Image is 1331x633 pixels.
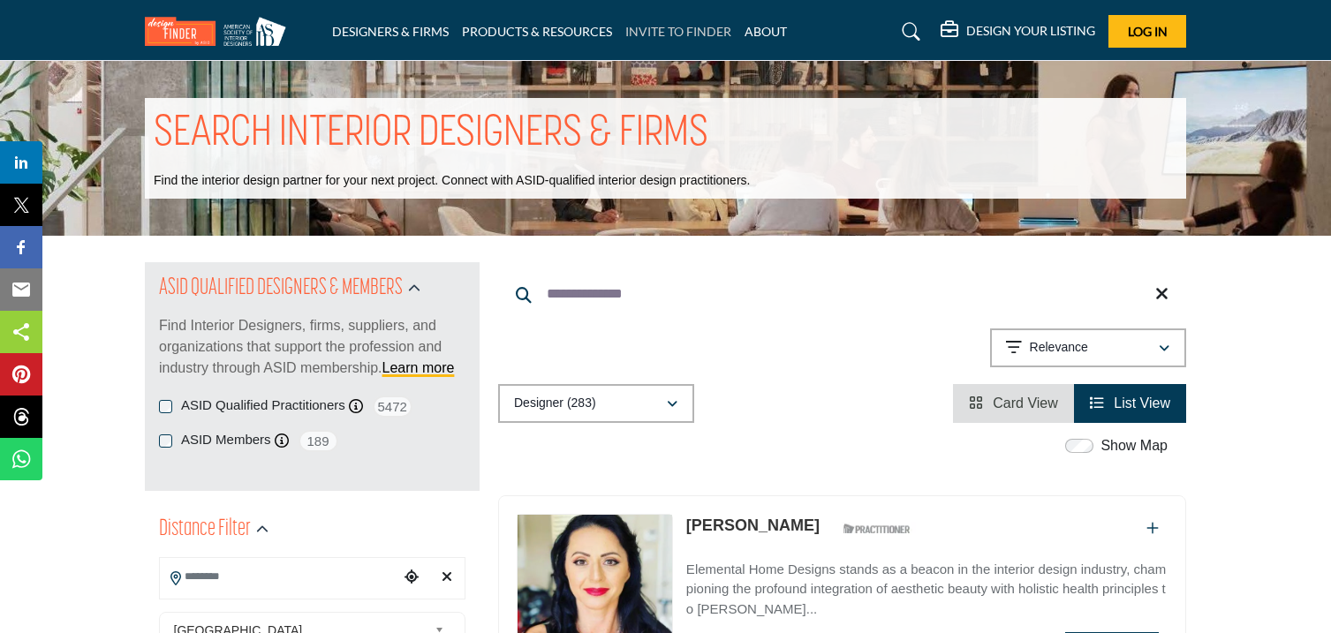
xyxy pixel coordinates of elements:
[990,328,1186,367] button: Relevance
[373,396,412,418] span: 5472
[434,559,460,597] div: Clear search location
[1146,521,1159,536] a: Add To List
[966,23,1095,39] h5: DESIGN YOUR LISTING
[1090,396,1170,411] a: View List
[159,315,465,379] p: Find Interior Designers, firms, suppliers, and organizations that support the profession and indu...
[1114,396,1170,411] span: List View
[159,273,403,305] h2: ASID QUALIFIED DESIGNERS & MEMBERS
[1074,384,1186,423] li: List View
[160,560,398,594] input: Search Location
[686,560,1168,620] p: Elemental Home Designs stands as a beacon in the interior design industry, championing the profou...
[941,21,1095,42] div: DESIGN YOUR LISTING
[159,514,251,546] h2: Distance Filter
[398,559,425,597] div: Choose your current location
[299,430,338,452] span: 189
[1128,24,1168,39] span: Log In
[154,107,708,162] h1: SEARCH INTERIOR DESIGNERS & FIRMS
[159,400,172,413] input: ASID Qualified Practitioners checkbox
[1100,435,1168,456] label: Show Map
[686,516,820,534] a: [PERSON_NAME]
[745,24,787,39] a: ABOUT
[498,384,694,423] button: Designer (283)
[686,514,820,538] p: Frances Rhodis
[625,24,731,39] a: INVITE TO FINDER
[145,17,295,46] img: Site Logo
[514,395,596,412] p: Designer (283)
[953,384,1074,423] li: Card View
[332,24,449,39] a: DESIGNERS & FIRMS
[686,549,1168,620] a: Elemental Home Designs stands as a beacon in the interior design industry, championing the profou...
[154,172,750,190] p: Find the interior design partner for your next project. Connect with ASID-qualified interior desi...
[1030,339,1088,357] p: Relevance
[462,24,612,39] a: PRODUCTS & RESOURCES
[181,396,345,416] label: ASID Qualified Practitioners
[181,430,271,450] label: ASID Members
[382,360,455,375] a: Learn more
[885,18,932,46] a: Search
[498,273,1186,315] input: Search Keyword
[159,434,172,448] input: ASID Members checkbox
[1108,15,1186,48] button: Log In
[836,518,916,540] img: ASID Qualified Practitioners Badge Icon
[993,396,1058,411] span: Card View
[969,396,1058,411] a: View Card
